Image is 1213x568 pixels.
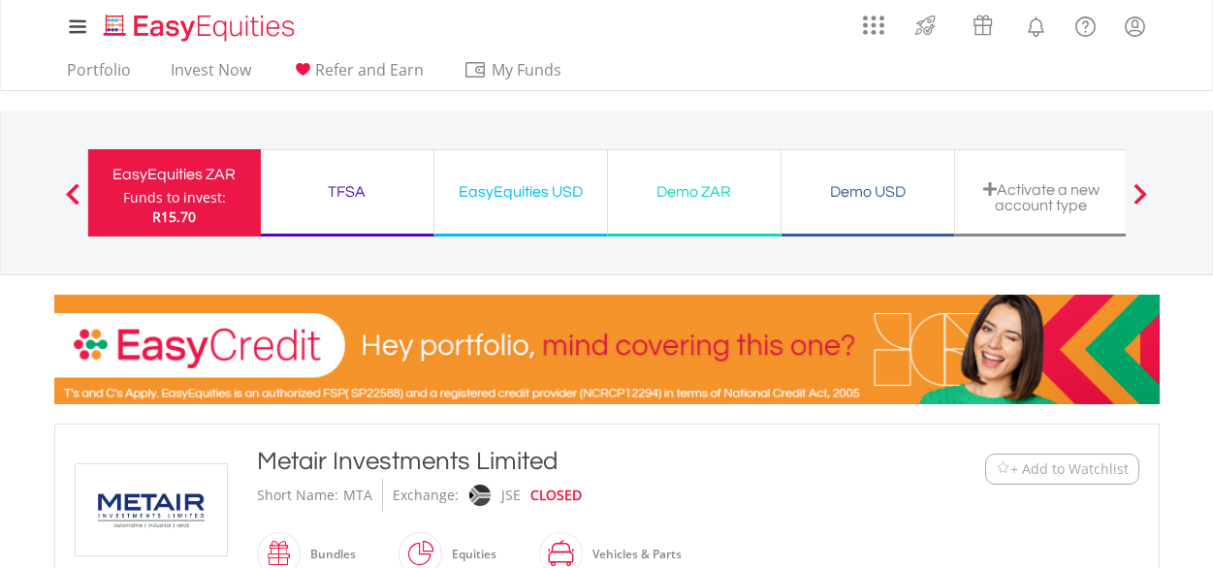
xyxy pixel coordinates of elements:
[59,60,139,90] a: Portfolio
[96,5,303,44] a: Home page
[1061,5,1110,44] a: FAQ's and Support
[163,60,259,90] a: Invest Now
[620,178,769,205] div: Demo ZAR
[152,207,196,226] span: R15.70
[501,479,521,512] div: JSE
[257,444,866,479] div: Metair Investments Limited
[343,479,372,512] div: MTA
[910,10,942,41] img: thrive-v2.svg
[468,485,490,506] img: jse.png
[985,454,1139,485] button: Watchlist + Add to Watchlist
[272,178,422,205] div: TFSA
[123,188,226,207] div: Funds to invest:
[100,12,303,44] img: EasyEquities_Logo.png
[530,479,582,512] div: CLOSED
[954,5,1011,41] a: Vouchers
[446,178,595,205] div: EasyEquities USD
[1110,5,1160,47] a: My Profile
[257,479,338,512] div: Short Name:
[54,295,1160,404] img: EasyCredit Promotion Banner
[315,59,424,80] span: Refer and Earn
[793,178,942,205] div: Demo USD
[967,10,999,41] img: vouchers-v2.svg
[393,479,459,512] div: Exchange:
[863,15,884,36] img: grid-menu-icon.svg
[100,161,249,188] div: EasyEquities ZAR
[79,464,224,555] img: EQU.ZA.MTA.png
[996,461,1010,476] img: Watchlist
[463,57,591,82] span: My Funds
[283,60,431,90] a: Refer and Earn
[967,181,1116,213] div: Activate a new account type
[850,5,897,36] a: AppsGrid
[1010,459,1129,479] span: + Add to Watchlist
[1011,5,1061,44] a: Notifications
